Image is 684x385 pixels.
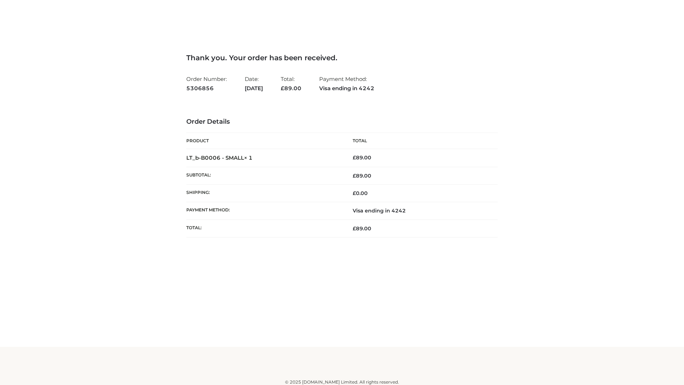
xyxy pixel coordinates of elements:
th: Subtotal: [186,167,342,184]
span: 89.00 [281,85,301,92]
strong: × 1 [244,154,253,161]
span: 89.00 [353,225,371,232]
li: Total: [281,73,301,94]
td: Visa ending in 4242 [342,202,498,220]
li: Date: [245,73,263,94]
bdi: 89.00 [353,154,371,161]
li: Payment Method: [319,73,374,94]
strong: LT_b-B0006 - SMALL [186,154,253,161]
th: Product [186,133,342,149]
h3: Order Details [186,118,498,126]
span: £ [353,154,356,161]
h3: Thank you. Your order has been received. [186,53,498,62]
span: £ [353,225,356,232]
strong: 5306856 [186,84,227,93]
span: £ [281,85,284,92]
th: Shipping: [186,185,342,202]
span: £ [353,190,356,196]
span: £ [353,173,356,179]
th: Payment method: [186,202,342,220]
li: Order Number: [186,73,227,94]
bdi: 0.00 [353,190,368,196]
strong: [DATE] [245,84,263,93]
span: 89.00 [353,173,371,179]
strong: Visa ending in 4242 [319,84,374,93]
th: Total [342,133,498,149]
th: Total: [186,220,342,237]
